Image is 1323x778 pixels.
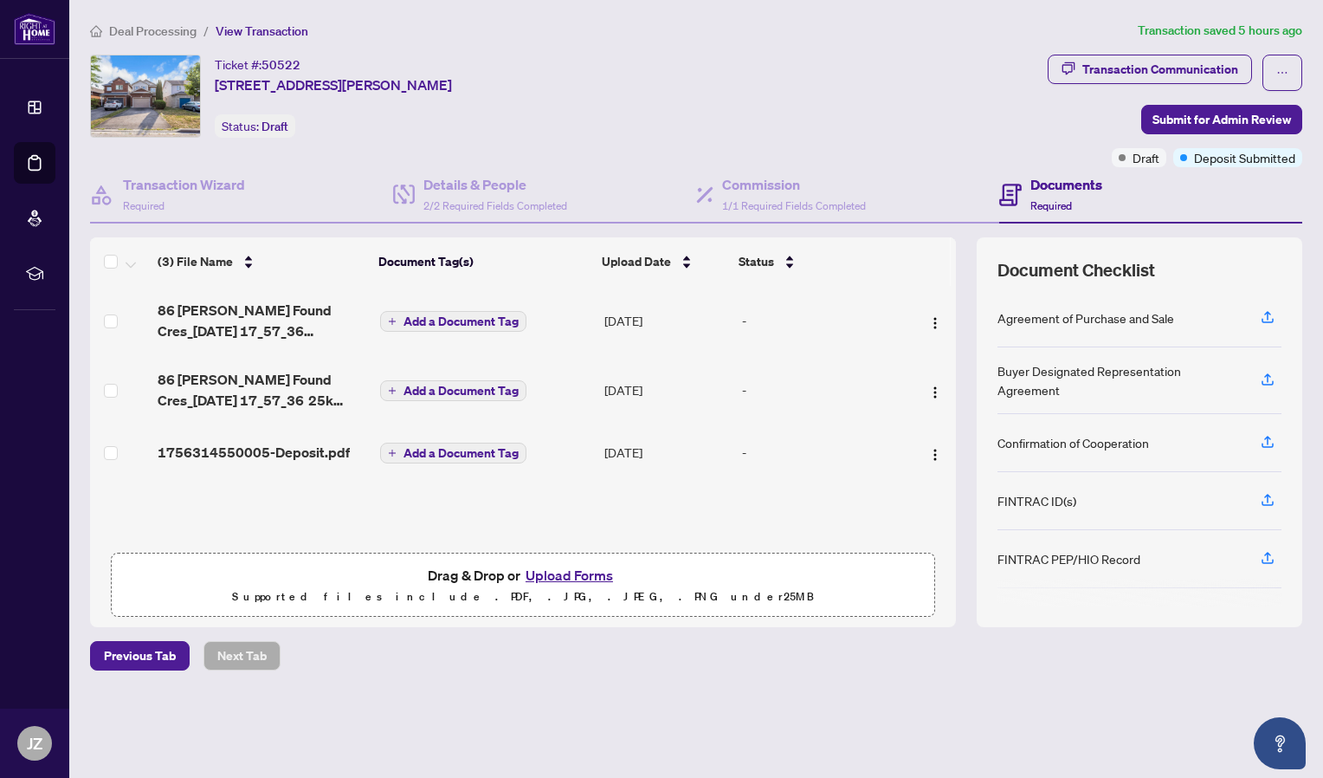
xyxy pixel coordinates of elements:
p: Supported files include .PDF, .JPG, .JPEG, .PNG under 25 MB [122,587,924,607]
button: Logo [921,307,949,334]
div: FINTRAC PEP/HIO Record [997,549,1140,568]
span: plus [388,317,397,326]
span: 2/2 Required Fields Completed [423,199,567,212]
th: Upload Date [595,237,732,286]
span: Document Checklist [997,258,1155,282]
button: Add a Document Tag [380,442,526,464]
span: 86 [PERSON_NAME] Found Cres_[DATE] 17_57_36 SIGNED.pdf [158,300,366,341]
button: Next Tab [203,641,281,671]
span: Add a Document Tag [403,447,519,459]
td: [DATE] [597,286,735,355]
button: Add a Document Tag [380,379,526,402]
button: Transaction Communication [1048,55,1252,84]
div: Confirmation of Cooperation [997,433,1149,452]
span: Upload Date [602,252,671,271]
div: - [742,443,900,462]
div: - [742,311,900,330]
span: plus [388,449,397,457]
span: Add a Document Tag [403,315,519,327]
h4: Commission [722,174,866,195]
button: Add a Document Tag [380,311,526,332]
button: Upload Forms [520,564,618,587]
span: Draft [1133,148,1159,167]
th: (3) File Name [151,237,371,286]
img: Logo [928,448,942,462]
button: Previous Tab [90,641,190,671]
span: JZ [27,731,42,755]
span: 1/1 Required Fields Completed [722,199,866,212]
span: plus [388,386,397,395]
span: Add a Document Tag [403,385,519,397]
span: Submit for Admin Review [1152,106,1291,133]
button: Open asap [1254,717,1306,769]
div: Status: [215,114,295,138]
img: Logo [928,316,942,330]
img: IMG-E12357456_1.jpg [91,55,200,137]
button: Logo [921,438,949,466]
h4: Documents [1030,174,1102,195]
span: [STREET_ADDRESS][PERSON_NAME] [215,75,452,95]
h4: Transaction Wizard [123,174,245,195]
span: Status [739,252,774,271]
span: 1756314550005-Deposit.pdf [158,442,350,463]
div: Ticket #: [215,55,300,75]
button: Logo [921,376,949,404]
div: Buyer Designated Representation Agreement [997,361,1240,399]
li: / [203,21,209,41]
span: home [90,25,102,37]
div: Agreement of Purchase and Sale [997,308,1174,327]
span: 50522 [261,57,300,73]
span: Drag & Drop or [428,564,618,587]
button: Add a Document Tag [380,310,526,333]
span: (3) File Name [158,252,233,271]
span: Draft [261,119,288,134]
div: FINTRAC ID(s) [997,491,1076,510]
span: Required [1030,199,1072,212]
div: - [742,380,900,399]
span: Previous Tab [104,642,176,670]
button: Add a Document Tag [380,380,526,401]
h4: Details & People [423,174,567,195]
th: Document Tag(s) [371,237,595,286]
button: Add a Document Tag [380,443,526,464]
span: Deposit Submitted [1194,148,1295,167]
button: Submit for Admin Review [1141,105,1302,134]
td: [DATE] [597,355,735,425]
article: Transaction saved 5 hours ago [1138,21,1302,41]
span: ellipsis [1276,67,1288,79]
img: Logo [928,386,942,399]
span: Deal Processing [109,23,197,39]
td: [DATE] [597,425,735,480]
th: Status [732,237,902,286]
span: Drag & Drop orUpload FormsSupported files include .PDF, .JPG, .JPEG, .PNG under25MB [112,554,934,618]
span: Required [123,199,165,212]
span: 86 [PERSON_NAME] Found Cres_[DATE] 17_57_36 25k Draft.pdf [158,369,366,411]
div: Transaction Communication [1082,55,1238,83]
span: View Transaction [216,23,308,39]
img: logo [14,13,55,45]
